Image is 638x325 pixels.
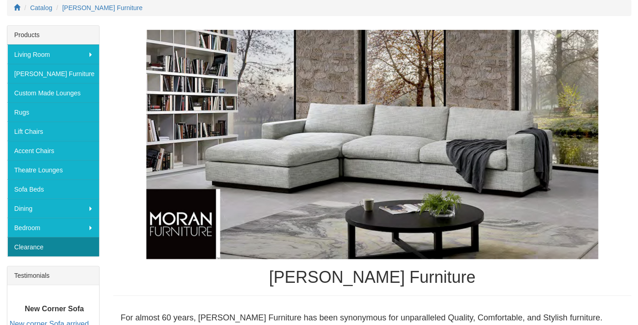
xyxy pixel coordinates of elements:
div: Testimonials [7,266,99,285]
div: Products [7,26,99,44]
a: Custom Made Lounges [7,83,99,102]
a: Accent Chairs [7,141,99,160]
a: [PERSON_NAME] Furniture [62,4,143,11]
a: Living Room [7,44,99,64]
a: Bedroom [7,218,99,237]
a: Sofa Beds [7,179,99,198]
a: [PERSON_NAME] Furniture [7,64,99,83]
a: Rugs [7,102,99,121]
h1: [PERSON_NAME] Furniture [113,268,631,286]
img: Moran Furniture [146,30,598,259]
a: Lift Chairs [7,121,99,141]
a: Catalog [30,4,52,11]
a: Dining [7,198,99,218]
a: Theatre Lounges [7,160,99,179]
a: Clearance [7,237,99,256]
b: New Corner Sofa [25,304,84,312]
